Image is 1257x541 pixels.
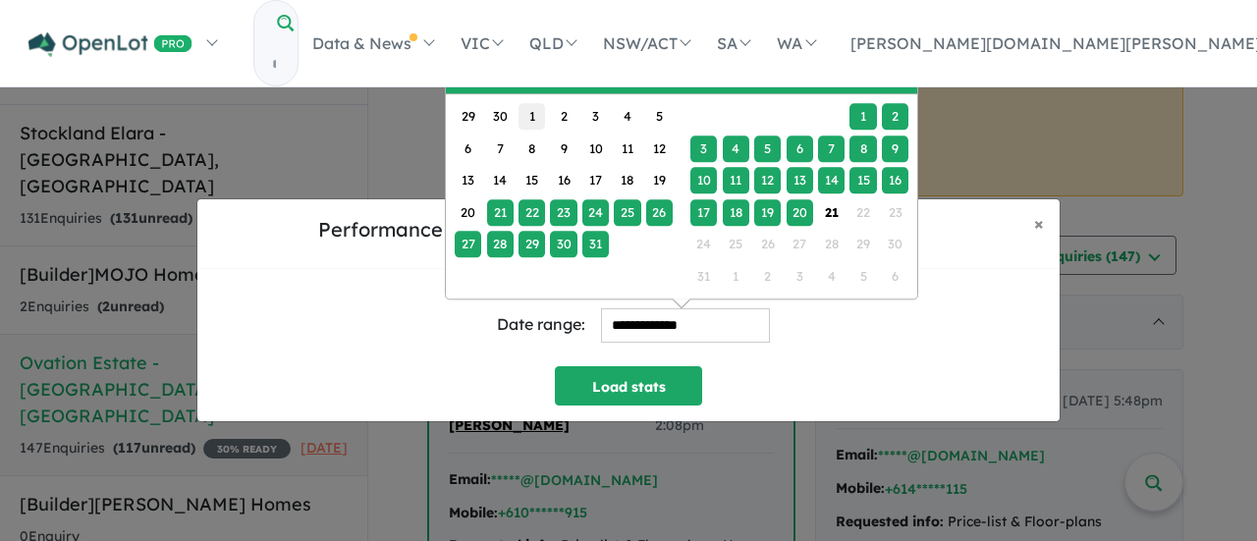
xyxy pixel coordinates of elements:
[487,167,514,193] div: Choose Monday, July 14th, 2025
[646,198,673,225] div: Choose Saturday, July 26th, 2025
[882,103,908,130] div: Choose Saturday, August 2nd, 2025
[723,198,749,225] div: Choose Monday, August 18th, 2025
[213,215,1018,244] h5: Performance Stats for Ovation Estate - [GEOGRAPHIC_DATA]
[614,167,640,193] div: Choose Friday, July 18th, 2025
[763,9,828,78] a: WA
[882,64,908,90] div: Saturday
[487,231,514,257] div: Choose Monday, July 28th, 2025
[582,64,609,90] div: Thursday
[550,167,576,193] div: Choose Wednesday, July 16th, 2025
[787,262,813,289] div: Not available Wednesday, September 3rd, 2025
[582,167,609,193] div: Choose Thursday, July 17th, 2025
[519,167,545,193] div: Choose Tuesday, July 15th, 2025
[849,198,876,225] div: Not available Friday, August 22nd, 2025
[787,231,813,257] div: Not available Wednesday, August 27th, 2025
[690,198,717,225] div: Choose Sunday, August 17th, 2025
[455,135,481,161] div: Choose Sunday, July 6th, 2025
[882,262,908,289] div: Not available Saturday, September 6th, 2025
[519,231,545,257] div: Choose Tuesday, July 29th, 2025
[723,231,749,257] div: Not available Monday, August 25th, 2025
[1034,212,1044,235] span: ×
[519,103,545,130] div: Choose Tuesday, July 1st, 2025
[882,198,908,225] div: Not available Saturday, August 23rd, 2025
[487,198,514,225] div: Choose Monday, July 21st, 2025
[582,231,609,257] div: Choose Thursday, July 31st, 2025
[882,231,908,257] div: Not available Saturday, August 30th, 2025
[690,167,717,193] div: Choose Sunday, August 10th, 2025
[754,231,781,257] div: Not available Tuesday, August 26th, 2025
[614,135,640,161] div: Choose Friday, July 11th, 2025
[849,103,876,130] div: Choose Friday, August 1st, 2025
[519,135,545,161] div: Choose Tuesday, July 8th, 2025
[849,262,876,289] div: Not available Friday, September 5th, 2025
[497,311,585,338] div: Date range:
[614,198,640,225] div: Choose Friday, July 25th, 2025
[614,103,640,130] div: Choose Friday, July 4th, 2025
[455,103,481,130] div: Choose Sunday, June 29th, 2025
[487,64,514,90] div: Monday
[754,198,781,225] div: Choose Tuesday, August 19th, 2025
[447,9,516,78] a: VIC
[646,167,673,193] div: Choose Saturday, July 19th, 2025
[690,231,717,257] div: Not available Sunday, August 24th, 2025
[299,9,447,78] a: Data & News
[723,64,749,90] div: Monday
[818,167,845,193] div: Choose Thursday, August 14th, 2025
[519,64,545,90] div: Tuesday
[849,167,876,193] div: Choose Friday, August 15th, 2025
[723,135,749,161] div: Choose Monday, August 4th, 2025
[754,64,781,90] div: Tuesday
[555,366,702,406] button: Load stats
[787,167,813,193] div: Choose Wednesday, August 13th, 2025
[754,167,781,193] div: Choose Tuesday, August 12th, 2025
[646,64,673,90] div: Saturday
[849,64,876,90] div: Friday
[818,198,845,225] div: Choose Thursday, August 21st, 2025
[818,231,845,257] div: Not available Thursday, August 28th, 2025
[28,32,192,57] img: Openlot PRO Logo White
[818,64,845,90] div: Thursday
[550,135,576,161] div: Choose Wednesday, July 9th, 2025
[550,64,576,90] div: Wednesday
[754,135,781,161] div: Choose Tuesday, August 5th, 2025
[723,167,749,193] div: Choose Monday, August 11th, 2025
[882,167,908,193] div: Choose Saturday, August 16th, 2025
[787,135,813,161] div: Choose Wednesday, August 6th, 2025
[582,198,609,225] div: Choose Thursday, July 24th, 2025
[849,231,876,257] div: Not available Friday, August 29th, 2025
[818,262,845,289] div: Not available Thursday, September 4th, 2025
[787,198,813,225] div: Choose Wednesday, August 20th, 2025
[519,198,545,225] div: Choose Tuesday, July 22nd, 2025
[550,198,576,225] div: Choose Wednesday, July 23rd, 2025
[646,103,673,130] div: Choose Saturday, July 5th, 2025
[849,135,876,161] div: Choose Friday, August 8th, 2025
[818,135,845,161] div: Choose Thursday, August 7th, 2025
[646,135,673,161] div: Choose Saturday, July 12th, 2025
[690,262,717,289] div: Not available Sunday, August 31st, 2025
[516,9,589,78] a: QLD
[787,64,813,90] div: Wednesday
[687,100,910,292] div: Month August, 2025
[487,103,514,130] div: Choose Monday, June 30th, 2025
[589,9,703,78] a: NSW/ACT
[723,262,749,289] div: Not available Monday, September 1st, 2025
[487,135,514,161] div: Choose Monday, July 7th, 2025
[690,64,717,90] div: Sunday
[455,167,481,193] div: Choose Sunday, July 13th, 2025
[452,100,675,259] div: Month July, 2025
[582,135,609,161] div: Choose Thursday, July 10th, 2025
[703,9,763,78] a: SA
[690,135,717,161] div: Choose Sunday, August 3rd, 2025
[882,135,908,161] div: Choose Saturday, August 9th, 2025
[455,198,481,225] div: Choose Sunday, July 20th, 2025
[754,262,781,289] div: Not available Tuesday, September 2nd, 2025
[582,103,609,130] div: Choose Thursday, July 3rd, 2025
[254,43,294,85] input: Try estate name, suburb, builder or developer
[445,30,918,299] div: Choose Date
[550,103,576,130] div: Choose Wednesday, July 2nd, 2025
[455,231,481,257] div: Choose Sunday, July 27th, 2025
[614,64,640,90] div: Friday
[455,64,481,90] div: Sunday
[550,231,576,257] div: Choose Wednesday, July 30th, 2025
